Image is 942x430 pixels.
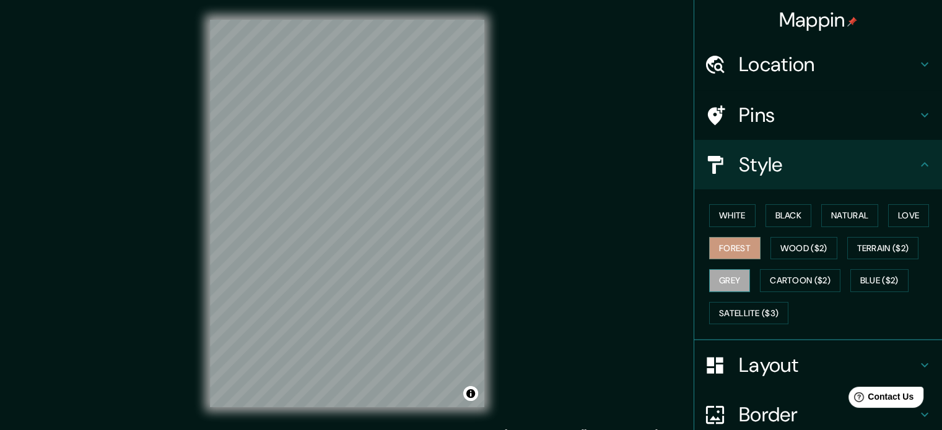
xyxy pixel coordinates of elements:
h4: Layout [739,353,917,377]
div: Layout [694,340,942,390]
button: Wood ($2) [770,237,837,260]
canvas: Map [210,20,484,407]
div: Pins [694,90,942,140]
h4: Location [739,52,917,77]
h4: Style [739,152,917,177]
button: Grey [709,269,750,292]
button: Satellite ($3) [709,302,788,325]
button: Natural [821,204,878,227]
div: Location [694,40,942,89]
button: White [709,204,756,227]
h4: Pins [739,103,917,127]
button: Blue ($2) [850,269,909,292]
h4: Border [739,402,917,427]
h4: Mappin [779,7,858,32]
img: pin-icon.png [847,17,857,27]
button: Love [888,204,929,227]
button: Forest [709,237,761,260]
button: Toggle attribution [463,386,478,401]
iframe: Help widget launcher [832,382,928,416]
div: Style [694,140,942,189]
button: Black [765,204,812,227]
button: Cartoon ($2) [760,269,840,292]
button: Terrain ($2) [847,237,919,260]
